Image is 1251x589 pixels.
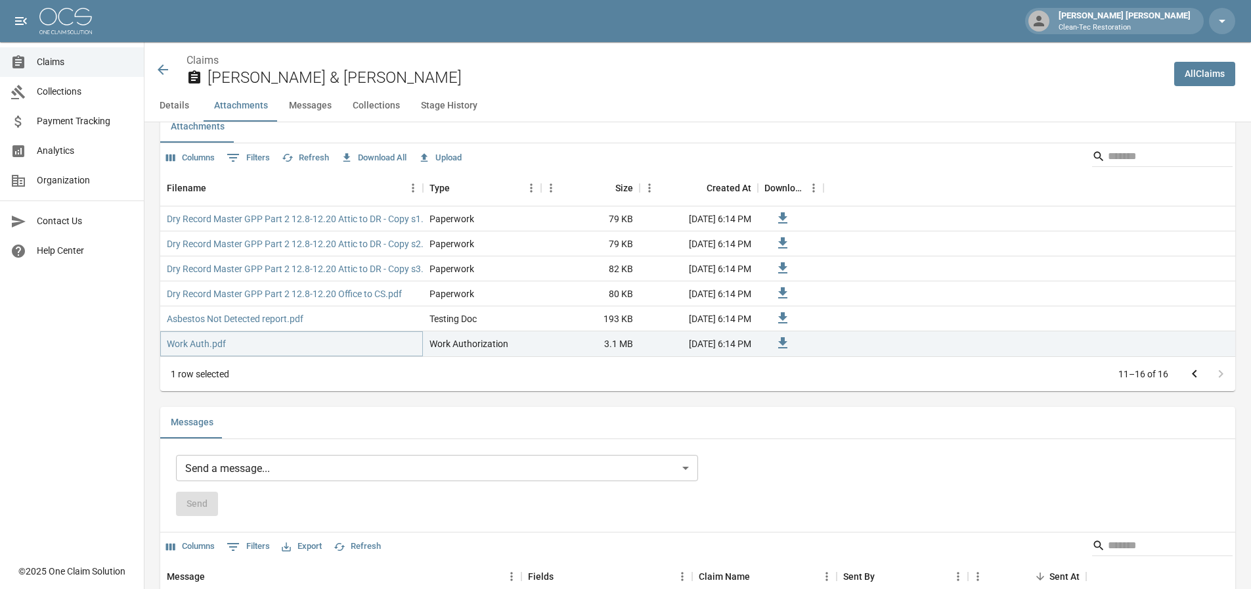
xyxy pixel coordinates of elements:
[37,85,133,99] span: Collections
[223,147,273,168] button: Show filters
[278,148,332,168] button: Refresh
[429,337,508,350] div: Work Authorization
[554,567,572,586] button: Sort
[167,287,402,300] a: Dry Record Master GPP Part 2 12.8-12.20 Office to CS.pdf
[208,68,1164,87] h2: [PERSON_NAME] & [PERSON_NAME]
[18,565,125,578] div: © 2025 One Claim Solution
[521,178,541,198] button: Menu
[640,256,758,281] div: [DATE] 6:14 PM
[167,262,437,275] a: Dry Record Master GPP Part 2 12.8-12.20 Attic to DR - Copy s3.pdf
[875,567,893,586] button: Sort
[804,178,823,198] button: Menu
[39,8,92,34] img: ocs-logo-white-transparent.png
[160,170,423,206] div: Filename
[640,281,758,306] div: [DATE] 6:14 PM
[640,206,758,231] div: [DATE] 6:14 PM
[1031,567,1049,586] button: Sort
[968,567,988,586] button: Menu
[342,90,410,122] button: Collections
[640,306,758,331] div: [DATE] 6:14 PM
[160,111,235,143] button: Attachments
[429,312,477,325] div: Testing Doc
[167,237,437,250] a: Dry Record Master GPP Part 2 12.8-12.20 Attic to DR - Copy s2.pdf
[541,231,640,256] div: 79 KB
[1059,22,1191,34] p: Clean-Tec Restoration
[37,55,133,69] span: Claims
[338,148,410,168] button: Download All
[1118,367,1168,381] p: 11–16 of 16
[615,170,633,206] div: Size
[330,536,384,557] button: Refresh
[204,90,278,122] button: Attachments
[163,148,218,168] button: Select columns
[429,237,474,250] div: Paperwork
[1174,62,1235,86] a: AllClaims
[160,407,224,438] button: Messages
[278,536,325,557] button: Export
[278,90,342,122] button: Messages
[948,567,968,586] button: Menu
[758,170,823,206] div: Download
[410,90,488,122] button: Stage History
[415,148,465,168] button: Upload
[640,231,758,256] div: [DATE] 6:14 PM
[403,178,423,198] button: Menu
[37,244,133,258] span: Help Center
[672,567,692,586] button: Menu
[429,262,474,275] div: Paperwork
[429,170,450,206] div: Type
[429,212,474,225] div: Paperwork
[37,174,133,187] span: Organization
[205,567,223,586] button: Sort
[144,90,1251,122] div: anchor tabs
[167,337,226,350] a: Work Auth.pdf
[8,8,34,34] button: open drawer
[167,312,303,325] a: Asbestos Not Detected report.pdf
[640,331,758,356] div: [DATE] 6:14 PM
[423,170,541,206] div: Type
[144,90,204,122] button: Details
[160,407,1235,438] div: related-list tabs
[187,54,219,66] a: Claims
[160,111,1235,143] div: related-list tabs
[541,306,640,331] div: 193 KB
[817,567,837,586] button: Menu
[502,567,521,586] button: Menu
[707,170,751,206] div: Created At
[167,170,206,206] div: Filename
[541,256,640,281] div: 82 KB
[1092,146,1233,170] div: Search
[541,331,640,356] div: 3.1 MB
[541,170,640,206] div: Size
[187,53,1164,68] nav: breadcrumb
[163,536,218,557] button: Select columns
[176,455,698,481] div: Send a message...
[750,567,768,586] button: Sort
[37,114,133,128] span: Payment Tracking
[541,206,640,231] div: 79 KB
[1053,9,1196,33] div: [PERSON_NAME] [PERSON_NAME]
[541,281,640,306] div: 80 KB
[171,367,229,381] div: 1 row selected
[1092,535,1233,559] div: Search
[541,178,561,198] button: Menu
[1181,361,1208,387] button: Go to previous page
[640,170,758,206] div: Created At
[37,214,133,228] span: Contact Us
[429,287,474,300] div: Paperwork
[223,536,273,557] button: Show filters
[37,144,133,158] span: Analytics
[640,178,659,198] button: Menu
[764,170,804,206] div: Download
[167,212,437,225] a: Dry Record Master GPP Part 2 12.8-12.20 Attic to DR - Copy s1.pdf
